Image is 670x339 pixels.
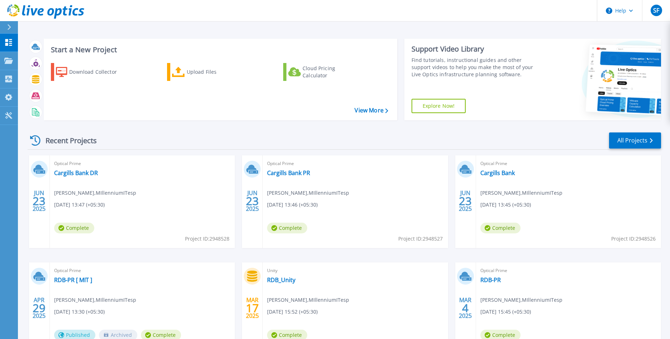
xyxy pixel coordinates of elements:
span: Optical Prime [54,160,231,168]
div: JUN 2025 [32,188,46,214]
a: Cargills Bank [480,169,515,176]
div: Find tutorials, instructional guides and other support videos to help you make the most of your L... [412,57,542,78]
span: 23 [459,198,472,204]
div: MAR 2025 [246,295,259,321]
span: [PERSON_NAME] , MIllenniumITesp [267,296,349,304]
span: [DATE] 13:46 (+05:30) [267,201,318,209]
div: Download Collector [69,65,127,79]
div: JUN 2025 [246,188,259,214]
div: JUN 2025 [458,188,472,214]
span: 17 [246,305,259,311]
span: Optical Prime [480,267,657,275]
span: [DATE] 13:30 (+05:30) [54,308,105,316]
span: [PERSON_NAME] , MIllenniumITesp [267,189,349,197]
a: Cargills Bank PR [267,169,310,176]
span: 29 [33,305,46,311]
span: [DATE] 15:52 (+05:30) [267,308,318,316]
span: SF [653,8,659,13]
a: RDB-PR [480,276,501,284]
span: Complete [267,223,307,233]
span: Project ID: 2948526 [611,235,656,243]
a: Explore Now! [412,99,466,113]
span: Project ID: 2948527 [398,235,443,243]
span: Project ID: 2948528 [185,235,229,243]
span: 23 [246,198,259,204]
div: Recent Projects [28,132,106,149]
span: Optical Prime [54,267,231,275]
a: Cargills Bank DR [54,169,98,176]
span: 4 [462,305,469,311]
a: All Projects [609,132,661,149]
div: Cloud Pricing Calculator [303,65,360,79]
span: [PERSON_NAME] , MIllenniumITesp [480,189,562,197]
span: [DATE] 13:45 (+05:30) [480,201,531,209]
h3: Start a New Project [51,46,388,54]
span: [PERSON_NAME] , MIllenniumITesp [480,296,562,304]
div: MAR 2025 [458,295,472,321]
div: Support Video Library [412,44,542,54]
span: [PERSON_NAME] , MIllenniumITesp [54,296,136,304]
div: Upload Files [187,65,244,79]
span: Unity [267,267,443,275]
a: Upload Files [167,63,247,81]
span: Optical Prime [480,160,657,168]
a: Download Collector [51,63,131,81]
div: APR 2025 [32,295,46,321]
span: Complete [480,223,521,233]
a: RDB-PR [ MIT ] [54,276,92,284]
span: 23 [33,198,46,204]
span: Optical Prime [267,160,443,168]
span: Complete [54,223,94,233]
a: View More [355,107,388,114]
span: [DATE] 15:45 (+05:30) [480,308,531,316]
span: [DATE] 13:47 (+05:30) [54,201,105,209]
span: [PERSON_NAME] , MIllenniumITesp [54,189,136,197]
a: Cloud Pricing Calculator [283,63,363,81]
a: RDB_Unity [267,276,295,284]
